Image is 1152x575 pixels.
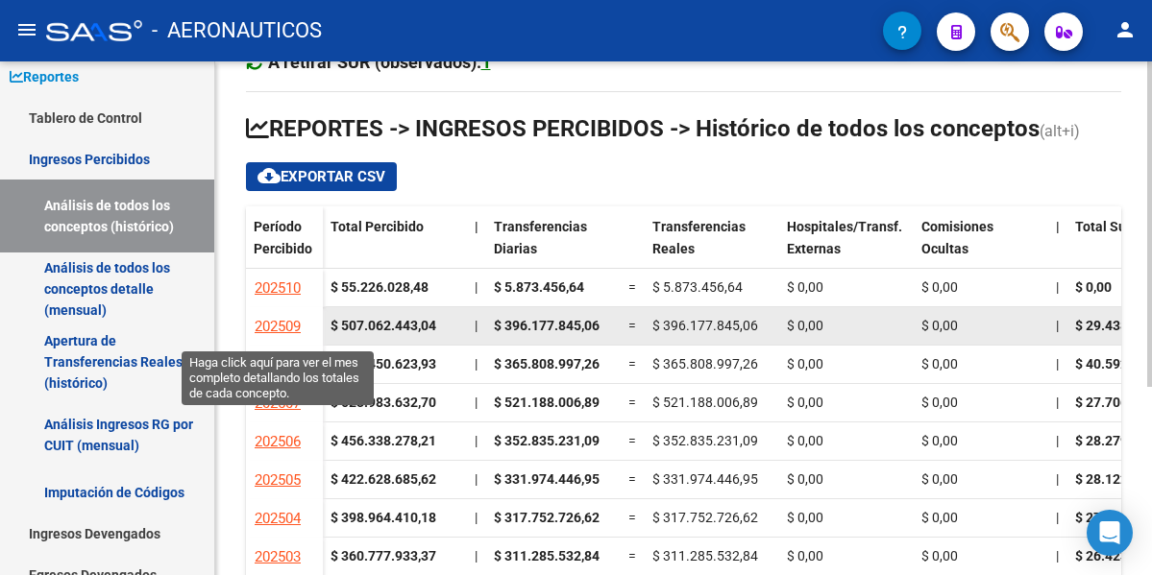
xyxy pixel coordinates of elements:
[467,206,486,287] datatable-header-cell: |
[921,510,958,525] span: $ 0,00
[255,356,301,373] span: 202508
[494,395,600,410] span: $ 521.188.006,89
[628,471,636,487] span: =
[1056,548,1059,563] span: |
[255,395,301,412] span: 202507
[331,279,429,295] strong: $ 55.226.028,48
[1056,510,1059,525] span: |
[1056,356,1059,371] span: |
[255,471,301,489] span: 202505
[475,219,478,234] span: |
[246,115,1040,142] span: REPORTES -> INGRESOS PERCIBIDOS -> Histórico de todos los conceptos
[914,206,1048,287] datatable-header-cell: Comisiones Ocultas
[255,433,301,450] span: 202506
[475,548,478,563] span: |
[787,510,823,525] span: $ 0,00
[1087,510,1133,556] div: Open Intercom Messenger
[475,356,478,371] span: |
[628,510,636,525] span: =
[787,279,823,295] span: $ 0,00
[1056,279,1059,295] span: |
[787,548,823,563] span: $ 0,00
[494,510,600,525] span: $ 317.752.726,62
[787,395,823,410] span: $ 0,00
[652,548,758,563] span: $ 311.285.532,84
[331,433,436,448] strong: $ 456.338.278,21
[475,318,478,333] span: |
[787,318,823,333] span: $ 0,00
[494,356,600,371] span: $ 365.808.997,26
[15,18,38,41] mat-icon: menu
[323,206,467,287] datatable-header-cell: Total Percibido
[652,219,746,256] span: Transferencias Reales
[652,471,758,487] span: $ 331.974.446,95
[254,219,312,256] span: Período Percibido
[257,168,385,185] span: Exportar CSV
[1114,18,1137,41] mat-icon: person
[921,356,958,371] span: $ 0,00
[268,52,491,72] strong: A retirar SUR (observados):
[331,510,436,525] strong: $ 398.964.410,18
[921,219,993,256] span: Comisiones Ocultas
[331,395,436,410] strong: $ 623.983.632,70
[921,471,958,487] span: $ 0,00
[331,219,424,234] span: Total Percibido
[652,318,758,333] span: $ 396.177.845,06
[494,548,600,563] span: $ 311.285.532,84
[494,433,600,448] span: $ 352.835.231,09
[1056,433,1059,448] span: |
[1056,395,1059,410] span: |
[255,279,301,297] span: 202510
[1056,318,1059,333] span: |
[628,548,636,563] span: =
[494,219,587,256] span: Transferencias Diarias
[921,548,958,563] span: $ 0,00
[645,206,779,287] datatable-header-cell: Transferencias Reales
[10,66,79,87] span: Reportes
[475,510,478,525] span: |
[628,433,636,448] span: =
[1075,279,1112,295] span: $ 0,00
[652,510,758,525] span: $ 317.752.726,62
[475,471,478,487] span: |
[652,356,758,371] span: $ 365.808.997,26
[152,10,322,52] span: - AERONAUTICOS
[494,318,600,333] span: $ 396.177.845,06
[652,395,758,410] span: $ 521.188.006,89
[787,219,902,256] span: Hospitales/Transf. Externas
[628,395,636,410] span: =
[1048,206,1067,287] datatable-header-cell: |
[921,395,958,410] span: $ 0,00
[628,318,636,333] span: =
[257,164,281,187] mat-icon: cloud_download
[921,433,958,448] span: $ 0,00
[486,206,621,287] datatable-header-cell: Transferencias Diarias
[652,279,743,295] span: $ 5.873.456,64
[475,395,478,410] span: |
[494,279,584,295] span: $ 5.873.456,64
[475,433,478,448] span: |
[787,356,823,371] span: $ 0,00
[331,318,436,333] strong: $ 507.062.443,04
[255,548,301,565] span: 202503
[331,356,436,371] strong: $ 480.450.623,93
[331,471,436,487] strong: $ 422.628.685,62
[1056,471,1059,487] span: |
[1056,219,1060,234] span: |
[255,318,301,335] span: 202509
[921,318,958,333] span: $ 0,00
[255,510,301,527] span: 202504
[921,279,958,295] span: $ 0,00
[652,433,758,448] span: $ 352.835.231,09
[779,206,914,287] datatable-header-cell: Hospitales/Transf. Externas
[475,279,478,295] span: |
[331,548,436,563] strong: $ 360.777.933,37
[1040,122,1080,140] span: (alt+i)
[246,206,323,287] datatable-header-cell: Período Percibido
[481,49,491,76] div: 1
[494,471,600,487] span: $ 331.974.446,95
[246,162,397,191] button: Exportar CSV
[787,471,823,487] span: $ 0,00
[628,356,636,371] span: =
[787,433,823,448] span: $ 0,00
